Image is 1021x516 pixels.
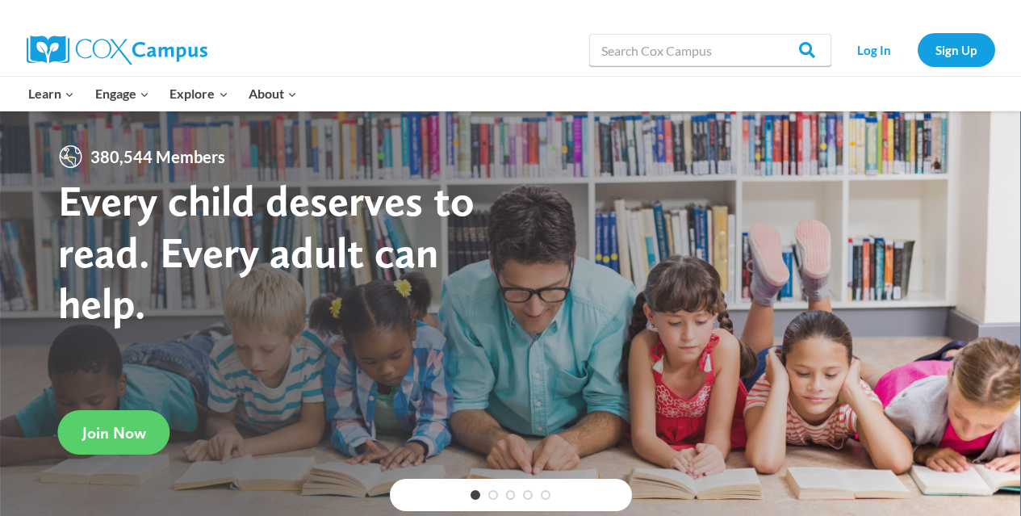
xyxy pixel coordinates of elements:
[58,410,170,455] a: Join Now
[523,490,533,500] a: 4
[589,34,831,66] input: Search Cox Campus
[488,490,498,500] a: 2
[28,83,74,104] span: Learn
[169,83,228,104] span: Explore
[82,423,146,443] span: Join Now
[84,144,232,170] span: 380,544 Members
[506,490,516,500] a: 3
[471,490,480,500] a: 1
[839,33,910,66] a: Log In
[839,33,995,66] nav: Secondary Navigation
[918,33,995,66] a: Sign Up
[249,83,297,104] span: About
[27,36,207,65] img: Cox Campus
[95,83,149,104] span: Engage
[541,490,550,500] a: 5
[19,77,308,111] nav: Primary Navigation
[58,174,475,329] strong: Every child deserves to read. Every adult can help.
